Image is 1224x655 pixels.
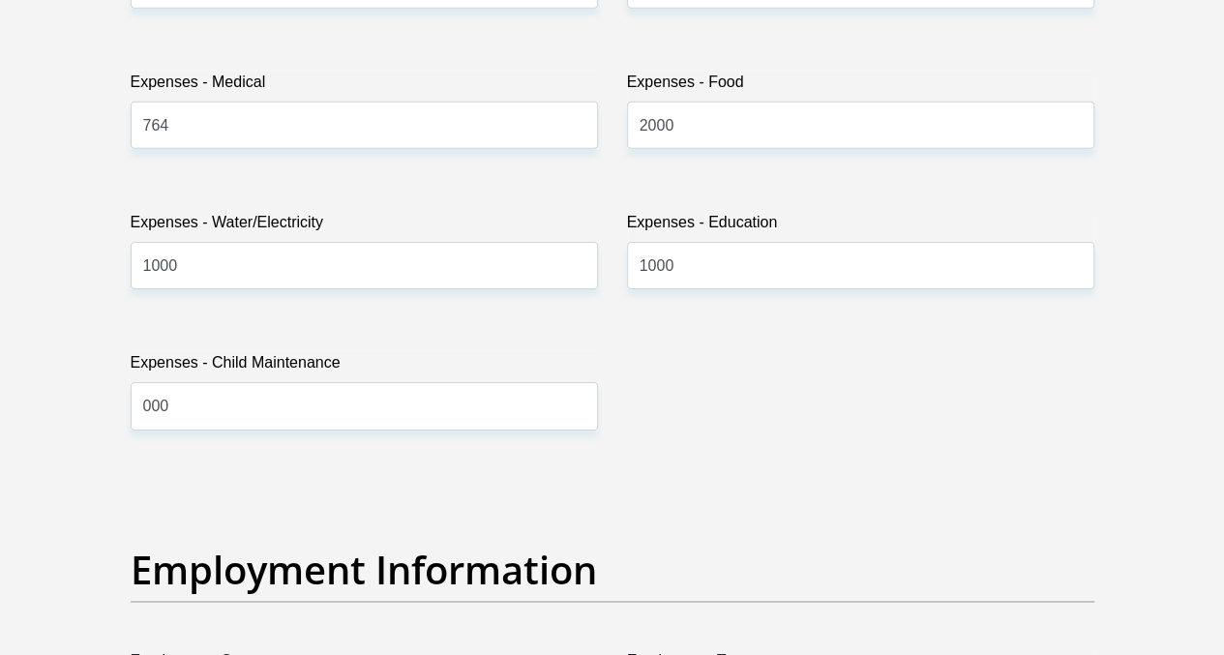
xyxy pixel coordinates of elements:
label: Expenses - Food [627,71,1094,102]
input: Expenses - Food [627,102,1094,149]
input: Expenses - Medical [131,102,598,149]
label: Expenses - Education [627,211,1094,242]
input: Expenses - Child Maintenance [131,382,598,430]
h2: Employment Information [131,547,1094,593]
input: Expenses - Water/Electricity [131,242,598,289]
label: Expenses - Water/Electricity [131,211,598,242]
input: Expenses - Education [627,242,1094,289]
label: Expenses - Child Maintenance [131,351,598,382]
label: Expenses - Medical [131,71,598,102]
